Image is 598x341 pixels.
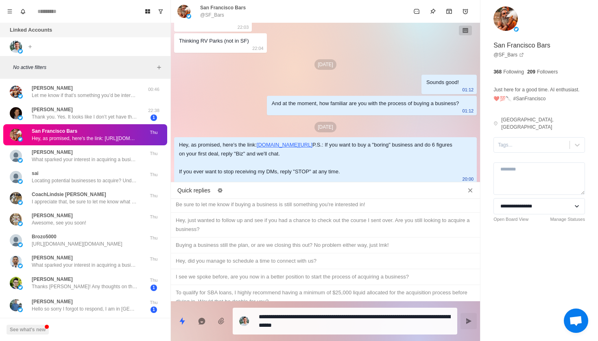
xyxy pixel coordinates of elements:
img: picture [10,255,22,268]
p: [PERSON_NAME] [32,106,73,113]
p: Thu [144,129,164,136]
img: picture [18,285,23,290]
img: picture [18,115,23,120]
img: picture [18,137,23,142]
p: I appreciate that, be sure to let me know what you think! [32,198,137,205]
span: 1 [151,114,157,121]
span: 1 [151,285,157,291]
a: [DOMAIN_NAME][URL] [257,142,312,148]
img: picture [10,213,22,225]
div: Sounds good! [426,78,459,87]
img: picture [10,150,22,162]
img: picture [177,5,190,18]
p: What sparked your interest in acquiring a business, and where are you located? I might be able to... [32,156,137,163]
span: 1 [151,306,157,313]
p: No active filters [13,64,154,71]
button: Notifications [16,5,29,18]
button: See what's new [7,325,49,335]
p: 20:00 [463,175,474,183]
p: 00:46 [144,86,164,93]
p: What sparked your interest in acquiring a business, and where are you located? I might be able to... [32,261,137,269]
a: Open Board View [493,216,528,223]
p: [PERSON_NAME] [32,254,73,261]
img: picture [18,242,23,247]
p: Locating potential businesses to acquire? Understanding exactly what makes a "good deal” and how ... [32,177,137,184]
p: Brozo5000 [32,233,57,240]
p: [DATE] [314,59,336,70]
img: picture [18,179,23,184]
img: picture [18,49,23,54]
p: Thu [144,150,164,157]
p: 01:12 [463,106,474,115]
p: Thu [144,192,164,199]
div: Hey, just wanted to follow up and see if you had a chance to check out the course I sent over. Ar... [176,216,475,234]
img: picture [10,299,22,311]
a: @SF_Bars [493,51,524,58]
button: Add reminder [457,3,474,19]
p: Thu [144,235,164,242]
img: picture [10,171,22,183]
button: Close quick replies [464,184,477,197]
button: Add filters [154,63,164,72]
img: picture [18,94,23,99]
p: San Francisco Bars [493,41,550,50]
p: @SF_Bars [200,11,224,19]
div: To qualify for SBA loans, I highly recommend having a minimum of $25,000 liquid allocated for the... [176,288,475,306]
div: Be sure to let me know if buying a business is still something you're interested in! [176,200,475,209]
img: picture [18,307,23,312]
div: Hey, did you manage to schedule a time to connect with us? [176,257,475,265]
p: [PERSON_NAME] [32,84,73,92]
button: Edit quick replies [214,184,227,197]
img: picture [514,27,519,32]
p: 22:04 [252,44,264,53]
button: Add account [25,42,35,52]
div: Open chat [564,309,588,333]
img: picture [10,129,22,141]
p: Hey, as promised, here's the link: [URL][DOMAIN_NAME] P.S.: If you want to buy a "boring" busines... [32,135,137,142]
img: picture [186,14,191,19]
p: Thu [144,299,164,306]
button: Archive [441,3,457,19]
p: Thu [144,214,164,220]
img: picture [10,192,22,204]
p: 01:12 [463,85,474,94]
img: picture [10,86,22,98]
p: 22:38 [144,107,164,114]
button: Board View [141,5,154,18]
p: Followers [537,68,558,76]
p: 368 [493,68,502,76]
p: 209 [527,68,535,76]
img: picture [10,107,22,119]
p: Thank you. Yes. It looks like I don’t yet have the available minimum necessary financial resource... [32,113,137,121]
p: San Francisco Bars [32,127,77,135]
p: sai [32,170,39,177]
p: Thanks [PERSON_NAME]! Any thoughts on the question above? [32,283,137,290]
div: Buying a business still the plan, or are we closing this out? No problem either way, just lmk! [176,241,475,250]
p: San Francisco Bars [200,4,246,11]
img: picture [18,221,23,226]
img: picture [239,316,249,326]
button: Send message [461,313,477,329]
p: [DATE] [314,122,336,132]
p: [PERSON_NAME] [32,298,73,305]
button: Quick replies [174,313,190,329]
img: picture [10,41,22,53]
p: Thu [144,256,164,263]
img: picture [18,158,23,163]
div: I see we spoke before, are you now in a better position to start the process of acquiring a busin... [176,272,475,281]
img: picture [10,277,22,289]
img: picture [10,234,22,246]
p: Linked Accounts [10,26,52,34]
img: picture [493,6,518,31]
p: Awesome, see you soon! [32,219,86,227]
p: Quick replies [177,186,210,195]
p: [PERSON_NAME] [32,212,73,219]
p: Thu [144,171,164,178]
p: [PERSON_NAME] [32,149,73,156]
button: Show unread conversations [154,5,167,18]
p: [PERSON_NAME] [32,276,73,283]
button: Add media [213,313,229,329]
p: Just here for a good time. AI enthusiast. ❤️💯🔪 #SanFrancisco [493,85,585,103]
a: Manage Statuses [550,216,585,223]
p: Hello so sorry I forgot to respond, I am in [GEOGRAPHIC_DATA]. Your content is what sparked my in... [32,305,137,313]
